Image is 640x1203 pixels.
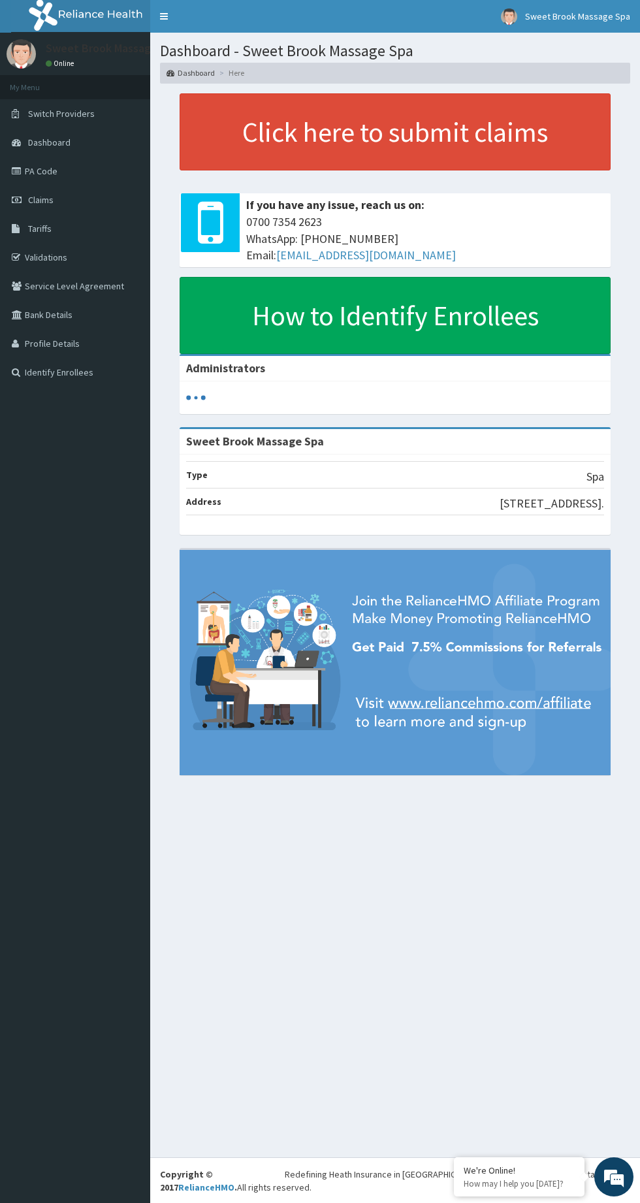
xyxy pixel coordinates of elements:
b: Address [186,496,221,507]
a: How to Identify Enrollees [180,277,611,354]
b: Administrators [186,361,265,376]
div: We're Online! [464,1164,575,1176]
div: Redefining Heath Insurance in [GEOGRAPHIC_DATA] using Telemedicine and Data Science! [285,1168,630,1181]
strong: Sweet Brook Massage Spa [186,434,324,449]
a: RelianceHMO [178,1181,234,1193]
a: Dashboard [167,67,215,78]
p: Sweet Brook Massage Spa [46,42,179,54]
b: If you have any issue, reach us on: [246,197,424,212]
a: Click here to submit claims [180,93,611,170]
p: [STREET_ADDRESS]. [500,495,604,512]
a: [EMAIL_ADDRESS][DOMAIN_NAME] [276,248,456,263]
img: provider-team-banner.png [180,550,611,775]
p: Spa [586,468,604,485]
h1: Dashboard - Sweet Brook Massage Spa [160,42,630,59]
span: Switch Providers [28,108,95,120]
span: Sweet Brook Massage Spa [525,10,630,22]
span: 0700 7354 2623 WhatsApp: [PHONE_NUMBER] Email: [246,214,604,264]
span: Claims [28,194,54,206]
p: How may I help you today? [464,1178,575,1189]
img: User Image [501,8,517,25]
span: Dashboard [28,136,71,148]
li: Here [216,67,244,78]
svg: audio-loading [186,388,206,408]
strong: Copyright © 2017 . [160,1168,237,1193]
img: User Image [7,39,36,69]
a: Online [46,59,77,68]
b: Type [186,469,208,481]
span: Tariffs [28,223,52,234]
